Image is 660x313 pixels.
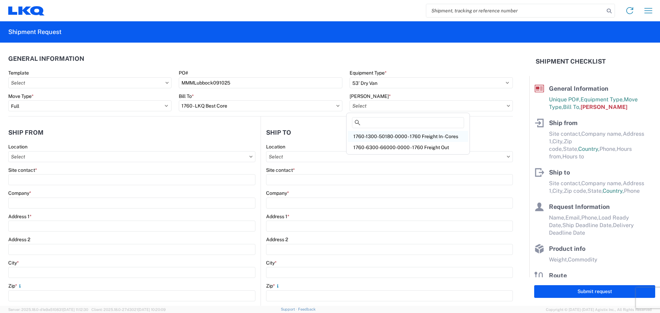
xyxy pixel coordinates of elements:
[266,190,289,196] label: Company
[8,213,32,220] label: Address 1
[266,236,288,243] label: Address 2
[8,236,30,243] label: Address 2
[8,308,88,312] span: Server: 2025.18.0-d1e9a510831
[581,214,598,221] span: Phone,
[266,260,277,266] label: City
[587,188,603,194] span: State,
[603,188,624,194] span: Country,
[350,93,391,99] label: [PERSON_NAME]
[564,188,587,194] span: Zip code,
[563,146,578,152] span: State,
[266,213,289,220] label: Address 1
[549,119,577,126] span: Ship from
[266,129,291,136] h2: Ship to
[549,272,567,279] span: Route
[549,96,581,103] span: Unique PO#,
[91,308,166,312] span: Client: 2025.18.0-27d3021
[549,214,565,221] span: Name,
[549,180,581,187] span: Site contact,
[581,180,623,187] span: Company name,
[552,138,564,145] span: City,
[348,131,468,142] div: 1760-1300-50180-0000 - 1760 Freight In - Cores
[8,144,27,150] label: Location
[8,77,172,88] input: Select
[8,28,62,36] h2: Shipment Request
[179,100,342,111] input: Select
[350,70,387,76] label: Equipment Type
[563,104,581,110] span: Bill To,
[348,142,468,153] div: 1760-6300-66000-0000 - 1760 Freight Out
[8,260,19,266] label: City
[599,146,617,152] span: Phone,
[63,308,88,312] span: [DATE] 11:12:30
[624,188,640,194] span: Phone
[8,151,255,162] input: Select
[8,190,31,196] label: Company
[562,222,613,228] span: Ship Deadline Date,
[350,100,513,111] input: Select
[568,256,597,263] span: Commodity
[179,93,194,99] label: Bill To
[546,306,652,313] span: Copyright © [DATE]-[DATE] Agistix Inc., All Rights Reserved
[562,153,584,160] span: Hours to
[179,70,188,76] label: PO#
[549,245,585,252] span: Product info
[8,55,84,62] h2: General Information
[549,169,570,176] span: Ship to
[536,57,606,66] h2: Shipment Checklist
[266,167,295,173] label: Site contact
[581,131,623,137] span: Company name,
[565,214,581,221] span: Email,
[8,70,29,76] label: Template
[266,151,513,162] input: Select
[281,307,298,311] a: Support
[549,203,610,210] span: Request Information
[8,129,44,136] h2: Ship from
[298,307,316,311] a: Feedback
[549,85,608,92] span: General Information
[426,4,604,17] input: Shipment, tracking or reference number
[138,308,166,312] span: [DATE] 10:20:09
[552,188,564,194] span: City,
[266,144,285,150] label: Location
[8,93,34,99] label: Move Type
[549,131,581,137] span: Site contact,
[578,146,599,152] span: Country,
[549,256,568,263] span: Weight,
[8,283,23,289] label: Zip
[581,96,624,103] span: Equipment Type,
[581,104,627,110] span: [PERSON_NAME]
[8,167,37,173] label: Site contact
[534,285,655,298] button: Submit request
[266,283,280,289] label: Zip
